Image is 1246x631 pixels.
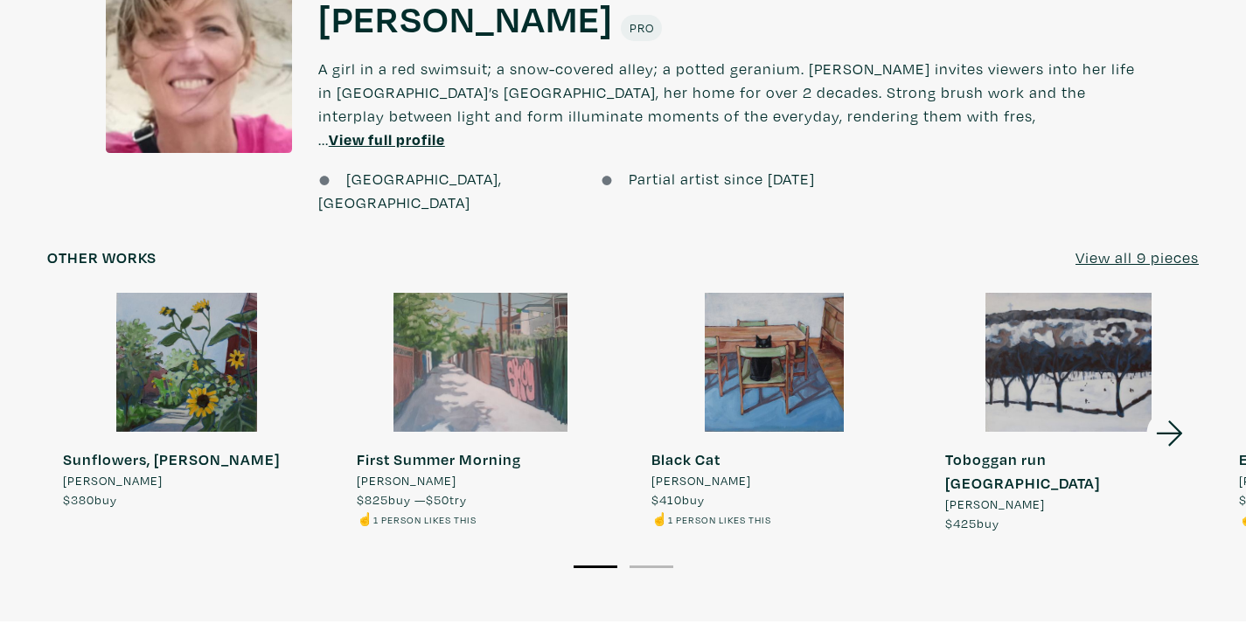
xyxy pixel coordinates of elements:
span: $410 [651,491,682,508]
button: 2 of 2 [630,565,673,568]
a: Toboggan run [GEOGRAPHIC_DATA] [PERSON_NAME] $425buy [929,293,1208,532]
u: View all 9 pieces [1075,247,1199,267]
span: [PERSON_NAME] [357,471,456,490]
li: ☝️ [651,510,771,529]
span: $825 [357,491,388,508]
strong: Black Cat [651,449,720,469]
span: buy [945,515,999,531]
strong: Toboggan run [GEOGRAPHIC_DATA] [945,449,1100,493]
a: View all 9 pieces [1075,246,1199,269]
strong: Sunflowers, [PERSON_NAME] [63,449,280,469]
span: [GEOGRAPHIC_DATA], [GEOGRAPHIC_DATA] [318,169,502,212]
a: View full profile [329,129,445,149]
span: [PERSON_NAME] [651,471,751,490]
span: buy [651,491,705,508]
strong: First Summer Morning [357,449,521,469]
span: $50 [426,491,449,508]
span: Pro [629,19,654,36]
span: buy — try [357,491,467,508]
small: 1 person likes this [668,513,771,526]
span: [PERSON_NAME] [945,495,1045,514]
button: 1 of 2 [574,565,617,568]
span: [PERSON_NAME] [63,471,163,490]
span: $425 [945,515,977,531]
p: A girl in a red swimsuit; a snow-covered alley; a potted geranium. [PERSON_NAME] invites viewers ... [318,41,1140,167]
span: buy [63,491,117,508]
h6: Other works [47,248,157,267]
a: First Summer Morning [PERSON_NAME] $825buy —$50try ☝️1 person likes this [341,293,619,528]
span: Partial artist since [DATE] [629,169,815,189]
a: Black Cat [PERSON_NAME] $410buy ☝️1 person likes this [636,293,914,528]
a: Sunflowers, [PERSON_NAME] [PERSON_NAME] $380buy [47,293,325,509]
span: $380 [63,491,94,508]
small: 1 person likes this [373,513,477,526]
li: ☝️ [357,510,521,529]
